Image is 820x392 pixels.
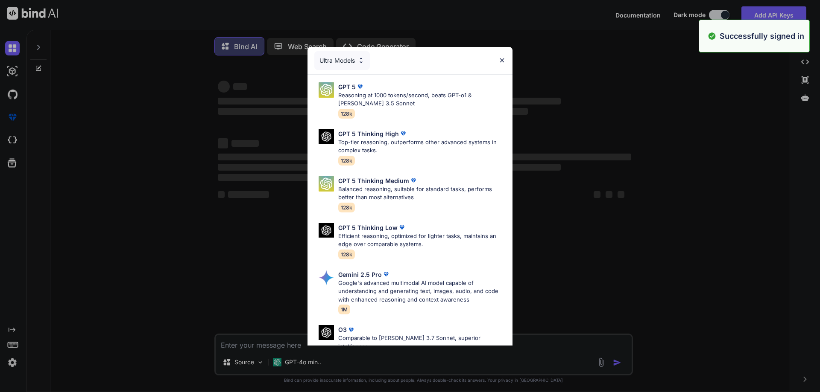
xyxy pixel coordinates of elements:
[319,223,334,238] img: Pick Models
[338,334,506,351] p: Comparable to [PERSON_NAME] 3.7 Sonnet, superior intelligence
[338,305,350,314] span: 1M
[338,232,506,249] p: Efficient reasoning, optimized for lighter tasks, maintains an edge over comparable systems.
[708,30,716,42] img: alert
[338,82,356,91] p: GPT 5
[319,176,334,192] img: Pick Models
[314,51,370,70] div: Ultra Models
[319,129,334,144] img: Pick Models
[399,129,407,138] img: premium
[338,270,382,279] p: Gemini 2.5 Pro
[357,57,365,64] img: Pick Models
[356,82,364,91] img: premium
[338,156,355,166] span: 128k
[498,57,506,64] img: close
[398,223,406,232] img: premium
[338,279,506,304] p: Google's advanced multimodal AI model capable of understanding and generating text, images, audio...
[338,109,355,119] span: 128k
[319,270,334,285] img: Pick Models
[338,138,506,155] p: Top-tier reasoning, outperforms other advanced systems in complex tasks.
[319,325,334,340] img: Pick Models
[338,250,355,259] span: 128k
[338,91,506,108] p: Reasoning at 1000 tokens/second, beats GPT-o1 & [PERSON_NAME] 3.5 Sonnet
[338,325,347,334] p: O3
[338,185,506,202] p: Balanced reasoning, suitable for standard tasks, performs better than most alternatives
[338,176,409,185] p: GPT 5 Thinking Medium
[338,203,355,212] span: 128k
[338,129,399,138] p: GPT 5 Thinking High
[409,176,418,185] img: premium
[338,223,398,232] p: GPT 5 Thinking Low
[347,325,355,334] img: premium
[319,82,334,98] img: Pick Models
[720,30,804,42] p: Successfully signed in
[382,270,390,279] img: premium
